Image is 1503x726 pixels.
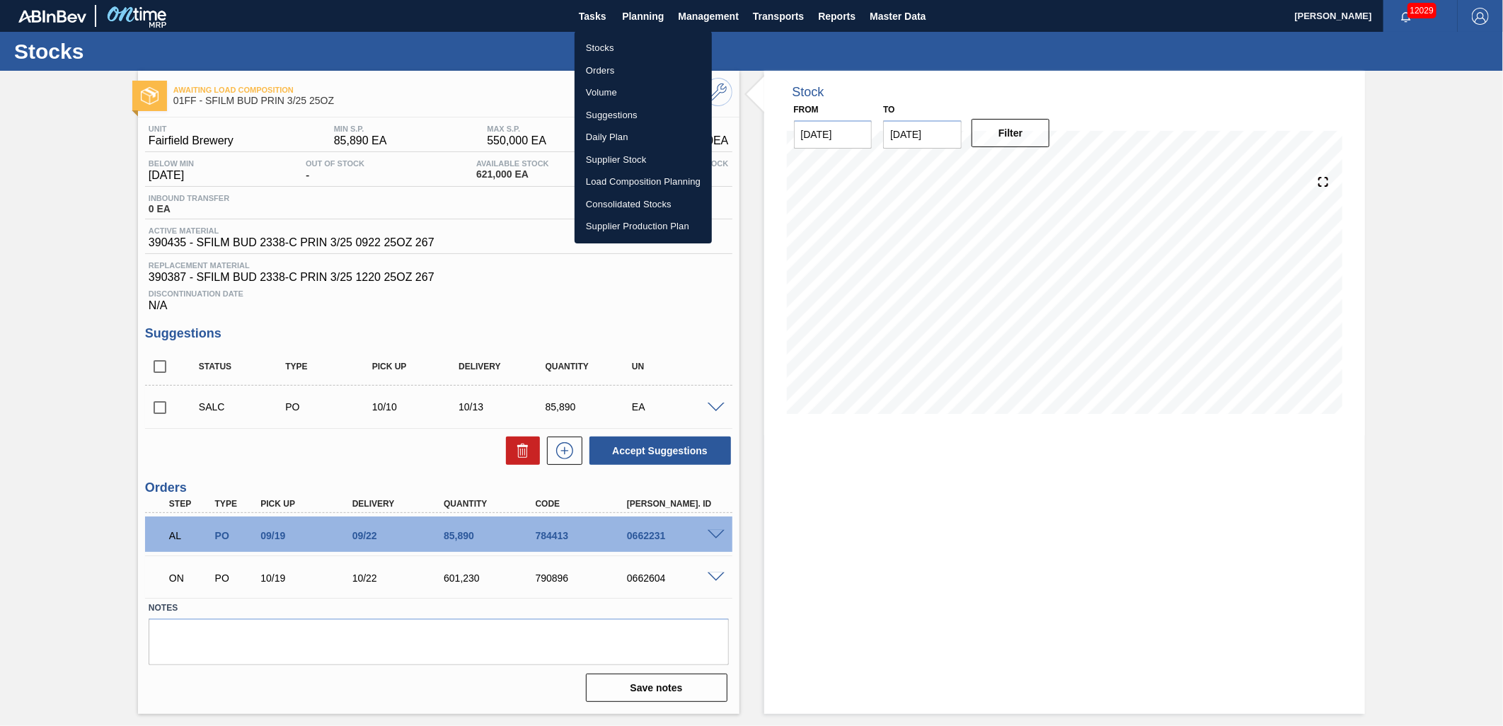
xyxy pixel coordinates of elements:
a: Orders [575,59,712,82]
a: Consolidated Stocks [575,193,712,216]
a: Volume [575,81,712,104]
a: Supplier Stock [575,149,712,171]
a: Daily Plan [575,126,712,149]
a: Supplier Production Plan [575,215,712,238]
a: Suggestions [575,104,712,127]
a: Stocks [575,37,712,59]
a: Load Composition Planning [575,171,712,193]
